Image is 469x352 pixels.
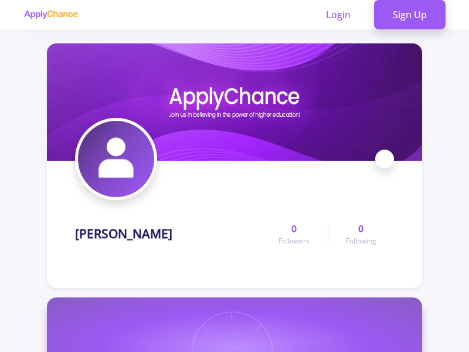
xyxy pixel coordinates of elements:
h1: [PERSON_NAME] [75,226,172,241]
a: 0Following [328,222,394,246]
img: applychance logo text only [23,10,78,19]
span: 0 [291,222,297,236]
img: Nasim Habibicover image [47,43,422,161]
span: 0 [358,222,363,236]
span: Followers [278,236,310,246]
span: Following [346,236,376,246]
a: 0Followers [261,222,327,246]
img: Nasim Habibiavatar [78,121,154,197]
